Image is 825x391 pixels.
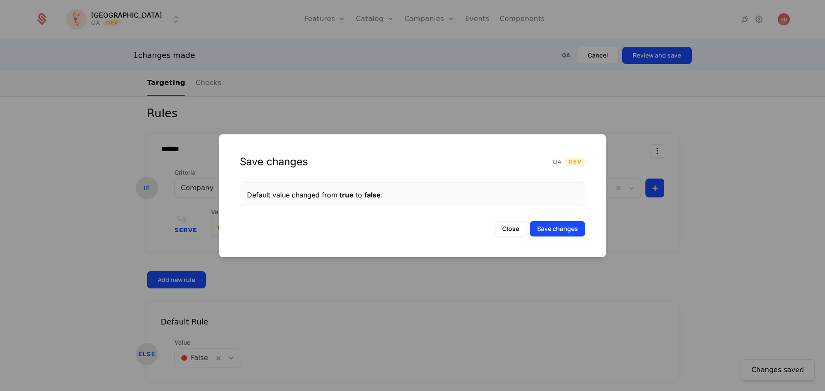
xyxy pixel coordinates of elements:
[553,158,562,166] span: QA
[247,190,578,200] div: Default value changed from to .
[530,221,585,236] button: Save changes
[565,158,585,166] span: Dev
[495,221,526,236] button: Close
[339,191,354,199] span: true
[240,155,308,169] div: Save changes
[364,191,381,199] span: false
